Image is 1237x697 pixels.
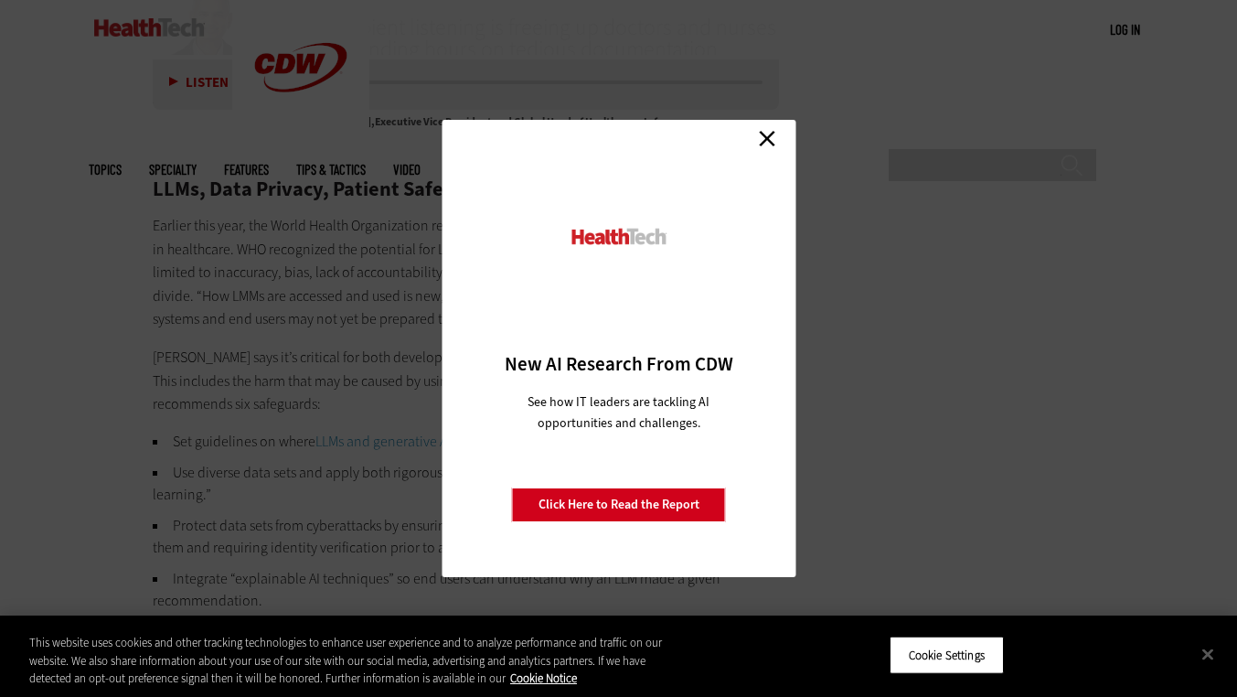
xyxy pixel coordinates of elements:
button: Cookie Settings [890,636,1004,674]
a: Close [753,124,781,152]
div: This website uses cookies and other tracking technologies to enhance user experience and to analy... [29,634,680,688]
h3: New AI Research From CDW [474,351,763,377]
a: Click Here to Read the Report [512,488,726,522]
button: Close [1188,634,1228,674]
p: See how IT leaders are tackling AI opportunities and challenges. [506,391,731,434]
a: More information about your privacy [510,670,577,686]
img: HealthTech_0.png [569,227,668,246]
